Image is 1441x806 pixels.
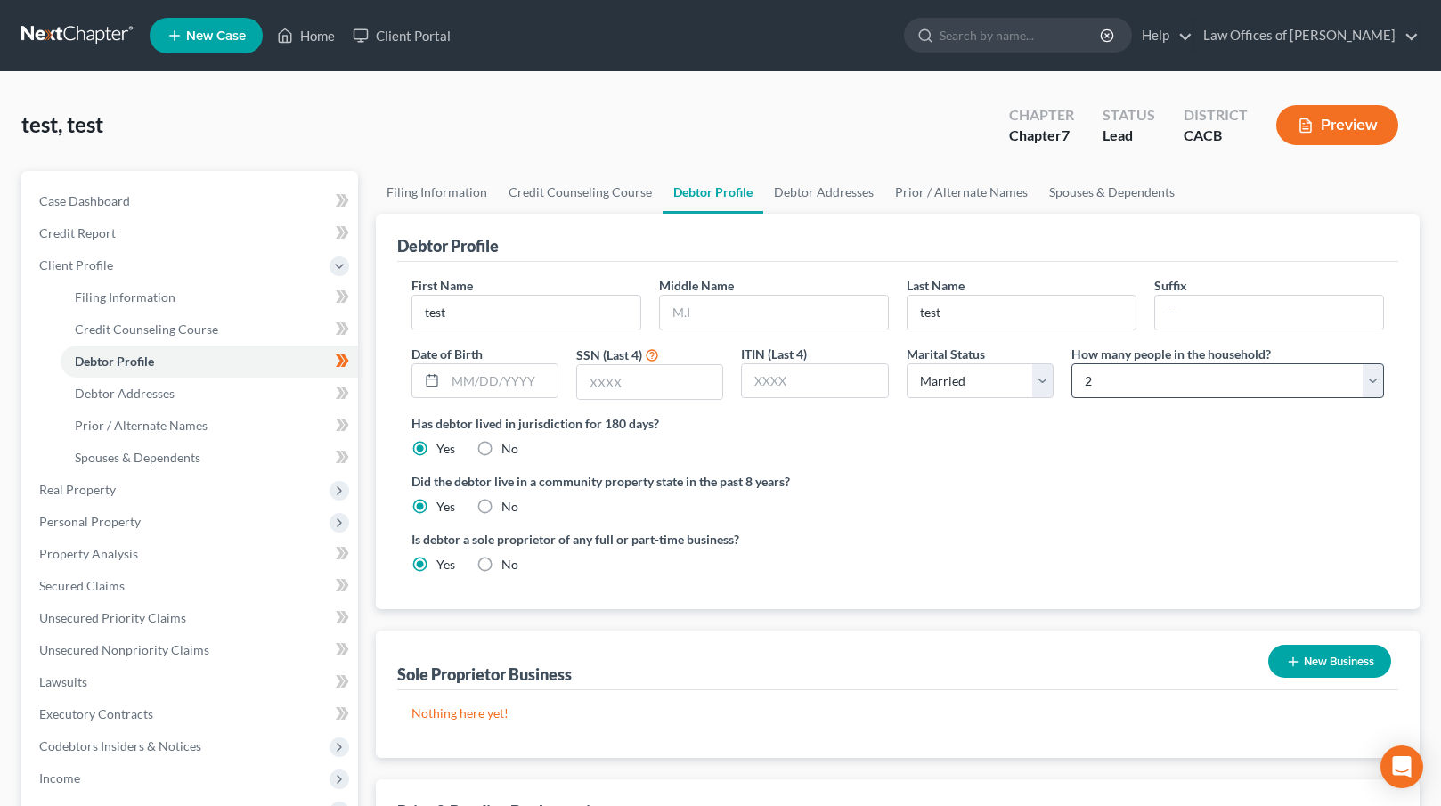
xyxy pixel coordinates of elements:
[501,440,518,458] label: No
[39,578,125,593] span: Secured Claims
[39,610,186,625] span: Unsecured Priority Claims
[436,498,455,516] label: Yes
[884,171,1038,214] a: Prior / Alternate Names
[397,664,572,685] div: Sole Proprietor Business
[412,296,640,330] input: --
[25,698,358,730] a: Executory Contracts
[1268,645,1391,678] button: New Business
[39,642,209,657] span: Unsecured Nonpriority Claims
[61,281,358,313] a: Filing Information
[411,414,1385,433] label: Has debtor lived in jurisdiction for 180 days?
[1038,171,1185,214] a: Spouses & Dependents
[21,111,103,137] span: test, test
[344,20,460,52] a: Client Portal
[1103,126,1155,146] div: Lead
[75,322,218,337] span: Credit Counseling Course
[25,538,358,570] a: Property Analysis
[1184,126,1248,146] div: CACB
[39,225,116,240] span: Credit Report
[61,410,358,442] a: Prior / Alternate Names
[39,546,138,561] span: Property Analysis
[1009,105,1074,126] div: Chapter
[61,442,358,474] a: Spouses & Dependents
[741,345,807,363] label: ITIN (Last 4)
[907,345,985,363] label: Marital Status
[39,706,153,721] span: Executory Contracts
[186,29,246,43] span: New Case
[39,674,87,689] span: Lawsuits
[763,171,884,214] a: Debtor Addresses
[907,276,965,295] label: Last Name
[1062,126,1070,143] span: 7
[1380,745,1423,788] div: Open Intercom Messenger
[75,450,200,465] span: Spouses & Dependents
[39,770,80,786] span: Income
[376,171,498,214] a: Filing Information
[75,354,154,369] span: Debtor Profile
[411,276,473,295] label: First Name
[659,276,734,295] label: Middle Name
[501,498,518,516] label: No
[1103,105,1155,126] div: Status
[1155,296,1383,330] input: --
[39,257,113,273] span: Client Profile
[576,346,642,364] label: SSN (Last 4)
[39,514,141,529] span: Personal Property
[501,556,518,574] label: No
[1009,126,1074,146] div: Chapter
[75,386,175,401] span: Debtor Addresses
[268,20,344,52] a: Home
[436,440,455,458] label: Yes
[75,418,208,433] span: Prior / Alternate Names
[1071,345,1271,363] label: How many people in the household?
[411,472,1385,491] label: Did the debtor live in a community property state in the past 8 years?
[39,193,130,208] span: Case Dashboard
[663,171,763,214] a: Debtor Profile
[1133,20,1193,52] a: Help
[397,235,499,256] div: Debtor Profile
[25,185,358,217] a: Case Dashboard
[1184,105,1248,126] div: District
[411,345,483,363] label: Date of Birth
[445,364,558,398] input: MM/DD/YYYY
[577,365,722,399] input: XXXX
[742,364,887,398] input: XXXX
[411,530,889,549] label: Is debtor a sole proprietor of any full or part-time business?
[940,19,1103,52] input: Search by name...
[660,296,888,330] input: M.I
[75,289,175,305] span: Filing Information
[39,738,201,753] span: Codebtors Insiders & Notices
[498,171,663,214] a: Credit Counseling Course
[411,704,1385,722] p: Nothing here yet!
[1154,276,1187,295] label: Suffix
[61,378,358,410] a: Debtor Addresses
[25,217,358,249] a: Credit Report
[1194,20,1419,52] a: Law Offices of [PERSON_NAME]
[39,482,116,497] span: Real Property
[25,570,358,602] a: Secured Claims
[436,556,455,574] label: Yes
[1276,105,1398,145] button: Preview
[61,313,358,346] a: Credit Counseling Course
[61,346,358,378] a: Debtor Profile
[908,296,1136,330] input: --
[25,602,358,634] a: Unsecured Priority Claims
[25,634,358,666] a: Unsecured Nonpriority Claims
[25,666,358,698] a: Lawsuits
